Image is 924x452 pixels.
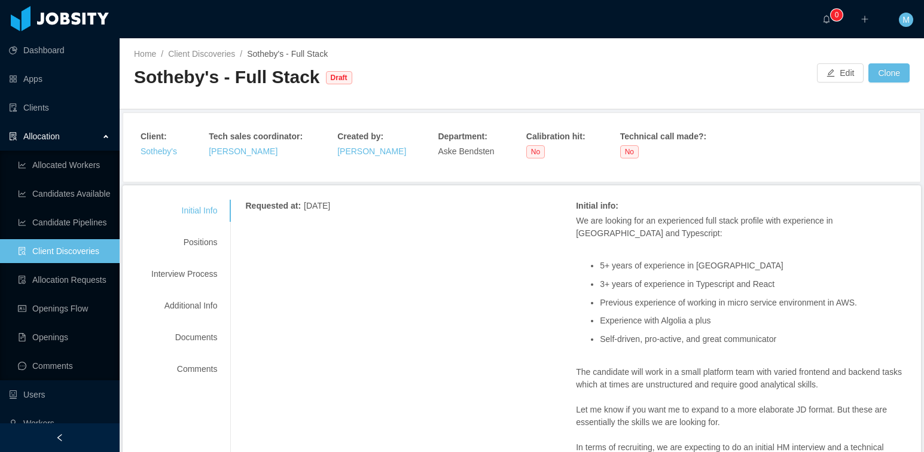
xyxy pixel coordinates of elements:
[861,15,869,23] i: icon: plus
[134,65,320,90] div: Sotheby's - Full Stack
[240,49,242,59] span: /
[868,63,910,83] button: Clone
[9,132,17,141] i: icon: solution
[18,297,110,320] a: icon: idcardOpenings Flow
[137,295,231,317] div: Additional Info
[18,210,110,234] a: icon: line-chartCandidate Pipelines
[245,201,301,210] strong: Requested at :
[137,231,231,254] div: Positions
[600,261,907,270] li: 5+ years of experience in [GEOGRAPHIC_DATA]
[9,383,110,407] a: icon: robotUsers
[620,145,639,158] span: No
[134,49,156,59] a: Home
[137,326,231,349] div: Documents
[9,38,110,62] a: icon: pie-chartDashboard
[902,13,910,27] span: M
[168,49,235,59] a: Client Discoveries
[326,71,352,84] span: Draft
[137,358,231,380] div: Comments
[9,67,110,91] a: icon: appstoreApps
[141,132,167,141] strong: Client :
[9,96,110,120] a: icon: auditClients
[18,354,110,378] a: icon: messageComments
[18,325,110,349] a: icon: file-textOpenings
[9,411,110,435] a: icon: userWorkers
[576,366,907,391] p: The candidate will work in a small platform team with varied frontend and backend tasks which at ...
[247,49,328,59] span: Sotheby's - Full Stack
[600,316,907,325] li: Experience with Algolia a plus
[438,132,487,141] strong: Department :
[526,145,545,158] span: No
[209,146,277,156] a: [PERSON_NAME]
[438,146,494,156] span: Aske Bendsten
[576,404,907,429] p: Let me know if you want me to expand to a more elaborate JD format. But these are essentially the...
[161,49,163,59] span: /
[822,15,831,23] i: icon: bell
[600,335,907,344] li: Self-driven, pro-active, and great communicator
[831,9,843,21] sup: 0
[337,132,383,141] strong: Created by :
[18,268,110,292] a: icon: file-doneAllocation Requests
[18,182,110,206] a: icon: line-chartCandidates Available
[304,201,330,210] span: [DATE]
[817,63,864,83] button: icon: editEdit
[137,263,231,285] div: Interview Process
[526,132,585,141] strong: Calibration hit :
[141,146,177,156] a: Sotheby's
[600,280,907,289] li: 3+ years of experience in Typescript and React
[600,298,907,307] li: Previous experience of working in micro service environment in AWS.
[137,200,231,222] div: Initial Info
[337,146,406,156] a: [PERSON_NAME]
[18,239,110,263] a: icon: file-searchClient Discoveries
[18,153,110,177] a: icon: line-chartAllocated Workers
[620,132,706,141] strong: Technical call made? :
[576,215,907,240] p: We are looking for an experienced full stack profile with experience in [GEOGRAPHIC_DATA] and Typ...
[23,132,60,141] span: Allocation
[576,201,618,210] strong: Initial info :
[209,132,303,141] strong: Tech sales coordinator :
